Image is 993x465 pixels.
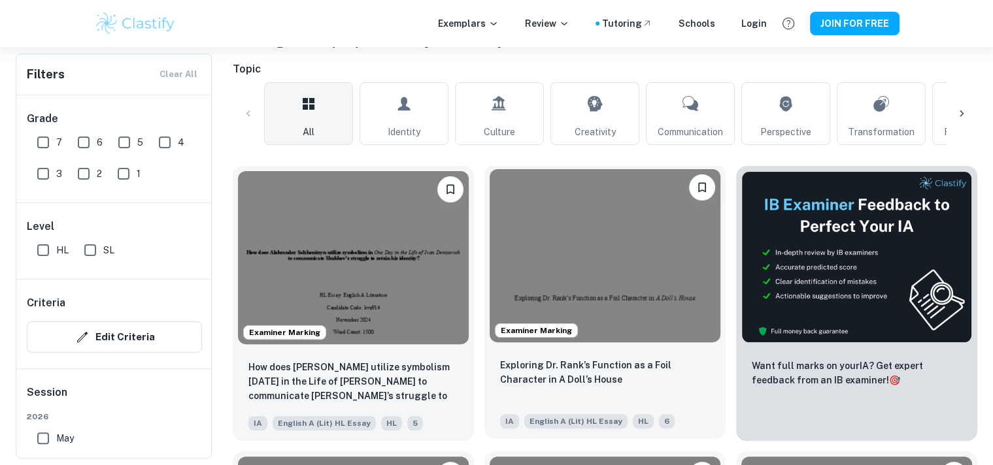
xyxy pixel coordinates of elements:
button: JOIN FOR FREE [810,12,900,35]
span: English A (Lit) HL Essay [524,414,628,428]
img: Clastify logo [94,10,177,37]
span: Communication [658,125,723,139]
span: HL [633,414,654,428]
span: Examiner Marking [244,327,326,338]
span: HL [56,243,69,257]
span: 2 [97,167,102,181]
span: May [56,431,74,445]
span: 2026 [27,411,202,423]
a: Schools [679,16,715,31]
span: 1 [137,167,141,181]
span: 3 [56,167,62,181]
span: SL [103,243,114,257]
span: Perspective [760,125,811,139]
a: Login [741,16,767,31]
a: Examiner MarkingPlease log in to bookmark exemplarsExploring Dr. Rank’s Function as a Foil Charac... [484,166,726,441]
button: Please log in to bookmark exemplars [689,174,715,200]
span: IA [500,414,519,428]
span: Examiner Marking [496,325,577,336]
span: 6 [97,135,103,150]
span: 7 [56,135,62,150]
span: Transformation [848,125,915,139]
span: 5 [407,416,423,430]
h6: Criteria [27,295,65,311]
button: Please log in to bookmark exemplars [437,176,463,202]
h6: Filters [27,65,65,84]
button: Help and Feedback [777,12,799,35]
img: Thumbnail [741,171,972,343]
img: English A (Lit) HL Essay IA example thumbnail: Exploring Dr. Rank’s Function as a Foil [490,169,720,342]
img: English A (Lit) HL Essay IA example thumbnail: How does Aleksander Solzhenitsyn utilize [238,171,469,344]
p: How does Aleksander Solzhenitsyn utilize symbolism in One Day in the Life of Ivan Denisovich to c... [248,360,458,404]
button: Edit Criteria [27,321,202,353]
span: Culture [484,125,515,139]
p: Exemplars [438,16,499,31]
span: 5 [137,135,143,150]
span: HL [381,416,402,430]
p: Review [525,16,569,31]
h6: Grade [27,111,202,127]
span: 6 [659,414,675,428]
span: 🎯 [889,375,900,385]
span: Identity [388,125,420,139]
span: Creativity [575,125,616,139]
h6: Session [27,385,202,411]
span: IA [248,416,267,430]
h6: Topic [233,61,977,77]
p: Want full marks on your IA ? Get expert feedback from an IB examiner! [752,359,962,387]
a: ThumbnailWant full marks on yourIA? Get expert feedback from an IB examiner! [736,166,977,441]
p: Exploring Dr. Rank’s Function as a Foil Character in A Doll’s House [500,358,710,387]
span: English A (Lit) HL Essay [273,416,376,430]
span: All [303,125,314,139]
a: Examiner MarkingPlease log in to bookmark exemplarsHow does Aleksander Solzhenitsyn utilize symbo... [233,166,474,441]
a: Tutoring [602,16,652,31]
span: 4 [178,135,184,150]
h6: Level [27,219,202,234]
